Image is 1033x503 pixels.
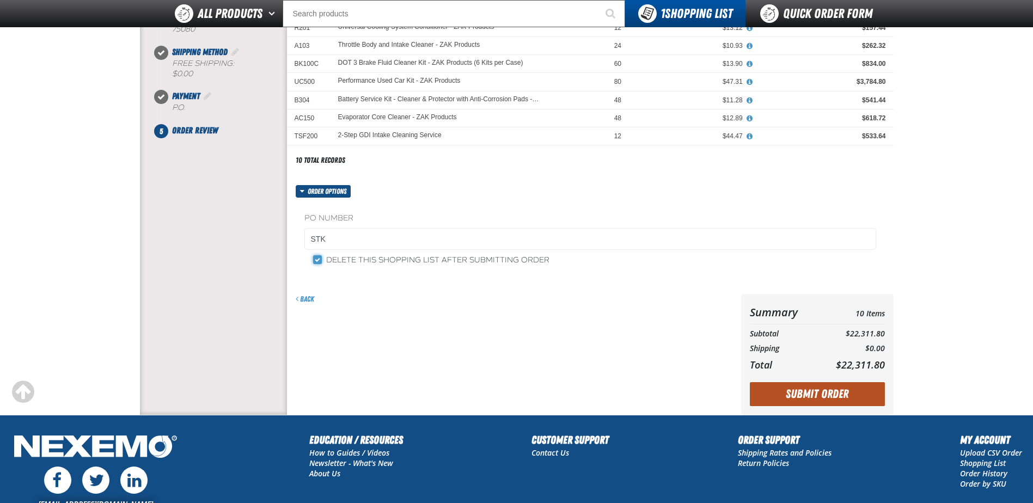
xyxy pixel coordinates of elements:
button: View All Prices for Performance Used Car Kit - ZAK Products [743,77,757,87]
div: $47.31 [637,77,743,86]
a: About Us [309,468,340,479]
td: $0.00 [816,341,884,356]
input: Delete this shopping list after submitting order [313,255,322,264]
li: Shipping Method. Step 3 of 5. Completed [161,46,287,90]
th: Total [750,356,817,373]
button: View All Prices for DOT 3 Brake Fluid Cleaner Kit - ZAK Products (6 Kits per Case) [743,59,757,69]
button: Order options [296,185,351,198]
a: DOT 3 Brake Fluid Cleaner Kit - ZAK Products (6 Kits per Case) [338,59,523,67]
span: 60 [614,60,621,68]
div: $44.47 [637,132,743,140]
a: Throttle Body and Intake Cleaner - ZAK Products [338,41,480,49]
div: $13.12 [637,23,743,32]
div: $12.89 [637,114,743,122]
td: B304 [287,91,331,109]
bdo: 75080 [172,24,195,34]
a: 2-Step GDI Intake Cleaning Service [338,132,442,139]
a: Battery Service Kit - Cleaner & Protector with Anti-Corrosion Pads - ZAK Products [338,96,541,103]
a: Evaporator Core Cleaner - ZAK Products [338,114,457,121]
h2: Education / Resources [309,432,403,448]
td: 10 Items [816,303,884,322]
span: 5 [154,124,168,138]
div: $157.44 [758,23,886,32]
button: View All Prices for Battery Service Kit - Cleaner & Protector with Anti-Corrosion Pads - ZAK Prod... [743,96,757,106]
strong: $0.00 [172,69,193,78]
h2: Order Support [738,432,832,448]
td: R201 [287,19,331,36]
td: A103 [287,37,331,55]
div: $11.28 [637,96,743,105]
td: TSF200 [287,127,331,145]
th: Summary [750,303,817,322]
span: Shopping List [661,6,732,21]
td: AC150 [287,109,331,127]
button: View All Prices for Universal Cooling System Conditioner - ZAK Products [743,23,757,33]
div: $10.93 [637,41,743,50]
a: Shipping Rates and Policies [738,447,832,458]
span: All Products [198,4,262,23]
div: P.O. [172,103,287,113]
a: Order History [960,468,1007,479]
div: $13.90 [637,59,743,68]
span: 80 [614,78,621,85]
span: 12 [614,24,621,32]
div: $834.00 [758,59,886,68]
button: View All Prices for Evaporator Core Cleaner - ZAK Products [743,114,757,124]
div: $3,784.80 [758,77,886,86]
span: Order Review [172,125,218,136]
span: $22,311.80 [836,358,885,371]
a: Return Policies [738,458,789,468]
a: Back [296,295,314,303]
th: Shipping [750,341,817,356]
span: 12 [614,132,621,140]
div: Free Shipping: [172,59,287,79]
label: PO Number [304,213,876,224]
strong: 1 [661,6,665,21]
a: Upload CSV Order [960,447,1022,458]
a: Newsletter - What's New [309,458,393,468]
span: 24 [614,42,621,50]
img: Nexemo Logo [11,432,180,464]
td: UC500 [287,73,331,91]
a: How to Guides / Videos [309,447,389,458]
span: Order options [308,185,351,198]
div: $533.64 [758,132,886,140]
a: Performance Used Car Kit - ZAK Products [338,77,461,85]
button: View All Prices for Throttle Body and Intake Cleaner - ZAK Products [743,41,757,51]
span: 48 [614,114,621,122]
li: Payment. Step 4 of 5. Completed [161,90,287,124]
button: View All Prices for 2-Step GDI Intake Cleaning Service [743,132,757,142]
h2: Customer Support [531,432,609,448]
a: Edit Payment [202,91,213,101]
a: Order by SKU [960,479,1006,489]
div: $262.32 [758,41,886,50]
span: Shipping Method [172,47,228,57]
a: Contact Us [531,447,569,458]
div: Scroll to the top [11,380,35,404]
div: $541.44 [758,96,886,105]
h2: My Account [960,432,1022,448]
td: BK100C [287,55,331,73]
span: Payment [172,91,200,101]
a: Shopping List [960,458,1006,468]
div: $618.72 [758,114,886,122]
th: Subtotal [750,327,817,341]
button: Submit Order [750,382,885,406]
a: Edit Shipping Method [230,47,241,57]
span: 48 [614,96,621,104]
div: 10 total records [296,155,345,165]
li: Order Review. Step 5 of 5. Not Completed [161,124,287,137]
td: $22,311.80 [816,327,884,341]
label: Delete this shopping list after submitting order [313,255,549,266]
